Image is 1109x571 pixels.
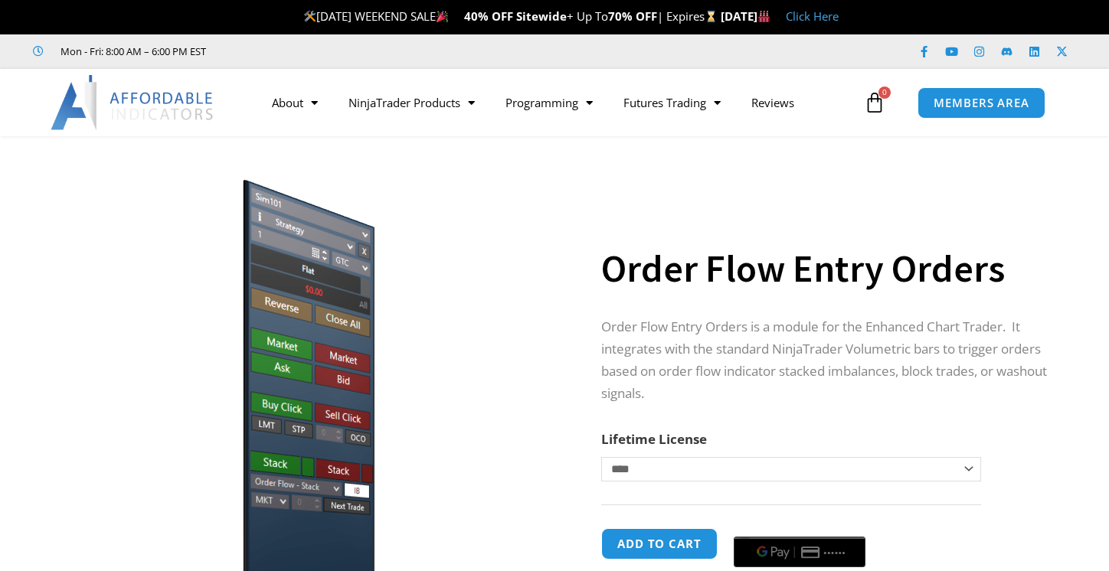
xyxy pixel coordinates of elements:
[736,85,810,120] a: Reviews
[824,547,847,558] text: ••••••
[731,526,869,527] iframe: Secure payment input frame
[786,8,839,24] a: Click Here
[608,8,657,24] strong: 70% OFF
[601,316,1048,405] p: Order Flow Entry Orders is a module for the Enhanced Chart Trader. It integrates with the standar...
[878,86,891,99] span: 0
[257,85,860,120] nav: Menu
[303,8,721,24] span: [DATE] WEEKEND SALE + Up To | Expires
[705,11,717,22] img: ⌛
[437,11,448,22] img: 🎉
[608,85,736,120] a: Futures Trading
[601,430,707,448] label: Lifetime License
[601,242,1048,295] h1: Order Flow Entry Orders
[841,80,908,125] a: 0
[601,489,625,500] a: Clear options
[721,8,770,24] strong: [DATE]
[734,537,865,567] button: Buy with GPay
[304,11,316,22] img: 🛠️
[51,75,215,130] img: LogoAI | Affordable Indicators – NinjaTrader
[758,11,770,22] img: 🏭
[57,42,206,60] span: Mon - Fri: 8:00 AM – 6:00 PM EST
[934,97,1029,109] span: MEMBERS AREA
[257,85,333,120] a: About
[918,87,1045,119] a: MEMBERS AREA
[490,85,608,120] a: Programming
[227,44,457,59] iframe: Customer reviews powered by Trustpilot
[464,8,567,24] strong: 40% OFF Sitewide
[601,528,718,560] button: Add to cart
[333,85,490,120] a: NinjaTrader Products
